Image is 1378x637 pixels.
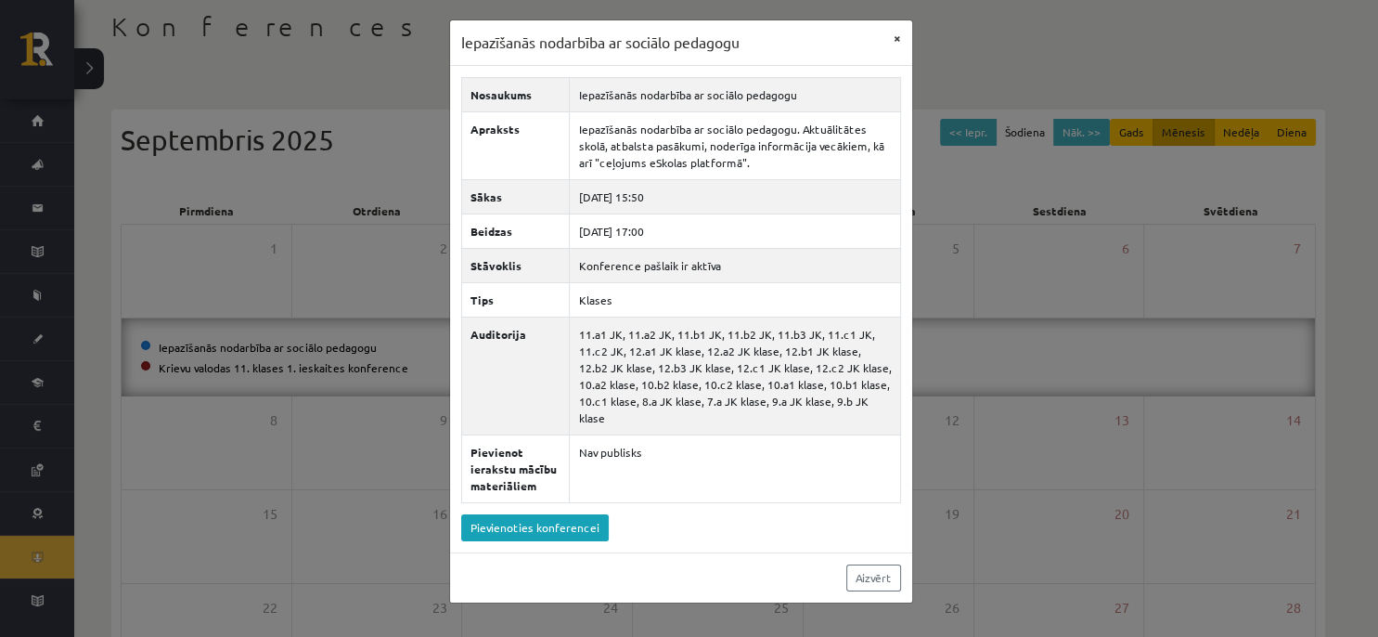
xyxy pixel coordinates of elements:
td: Iepazīšanās nodarbība ar sociālo pedagogu. Aktuālitātes skolā, atbalsta pasākumi, noderīga inform... [570,111,901,179]
th: Beidzas [462,214,570,248]
td: [DATE] 17:00 [570,214,901,248]
td: Konference pašlaik ir aktīva [570,248,901,282]
a: Aizvērt [846,565,901,591]
button: × [882,20,912,56]
th: Nosaukums [462,77,570,111]
th: Pievienot ierakstu mācību materiāliem [462,435,570,502]
th: Apraksts [462,111,570,179]
th: Auditorija [462,317,570,435]
td: Iepazīšanās nodarbība ar sociālo pedagogu [570,77,901,111]
td: [DATE] 15:50 [570,179,901,214]
th: Stāvoklis [462,248,570,282]
th: Tips [462,282,570,317]
td: Nav publisks [570,435,901,502]
h3: Iepazīšanās nodarbība ar sociālo pedagogu [461,32,740,54]
td: 11.a1 JK, 11.a2 JK, 11.b1 JK, 11.b2 JK, 11.b3 JK, 11.c1 JK, 11.c2 JK, 12.a1 JK klase, 12.a2 JK kl... [570,317,901,435]
td: Klases [570,282,901,317]
a: Pievienoties konferencei [461,514,609,541]
th: Sākas [462,179,570,214]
